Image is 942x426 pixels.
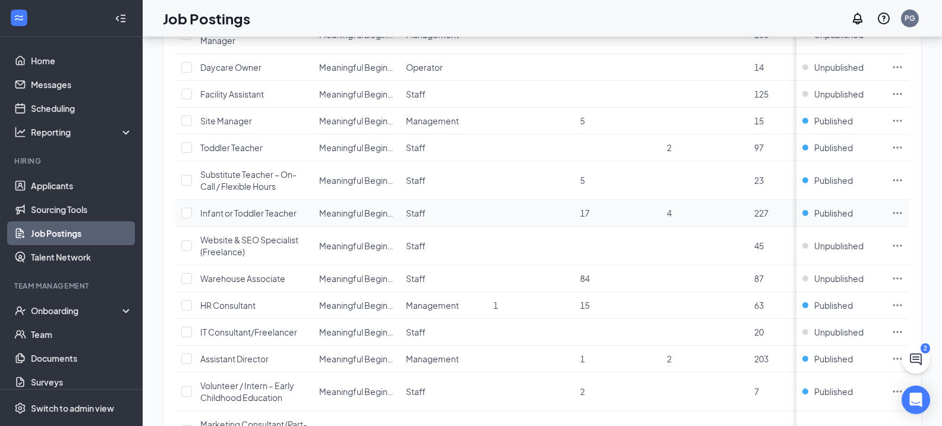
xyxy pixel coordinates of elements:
[14,281,130,291] div: Team Management
[754,115,764,126] span: 15
[754,300,764,311] span: 63
[400,54,487,81] td: Operator
[313,134,400,161] td: Meaningful Beginnings Daycare Center
[754,89,768,99] span: 125
[905,13,915,23] div: PG
[31,245,133,269] a: Talent Network
[200,142,263,153] span: Toddler Teacher
[891,272,903,284] svg: Ellipses
[115,12,127,24] svg: Collapse
[814,353,853,365] span: Published
[313,227,400,265] td: Meaningful Beginnings Daycare Center
[313,108,400,134] td: Meaningful Beginnings Daycare Center
[891,174,903,186] svg: Ellipses
[754,240,764,251] span: 45
[667,353,672,364] span: 2
[200,208,297,218] span: Infant or Toddler Teacher
[313,372,400,411] td: Meaningful Beginnings Daycare Center
[891,240,903,252] svg: Ellipses
[814,386,853,397] span: Published
[909,352,923,367] svg: ChatActive
[754,62,764,73] span: 14
[814,61,864,73] span: Unpublished
[200,327,297,337] span: IT Consultant/Freelancer
[891,88,903,100] svg: Ellipses
[406,353,459,364] span: Management
[406,142,426,153] span: Staff
[406,89,426,99] span: Staff
[814,174,853,186] span: Published
[891,386,903,397] svg: Ellipses
[163,8,250,29] h1: Job Postings
[902,345,930,374] button: ChatActive
[891,142,903,154] svg: Ellipses
[313,81,400,108] td: Meaningful Beginnings Daycare Center
[850,11,865,26] svg: Notifications
[313,54,400,81] td: Meaningful Beginnings Daycare Center
[200,300,256,311] span: HR Consultant
[814,272,864,284] span: Unpublished
[31,322,133,346] a: Team
[754,175,764,186] span: 23
[400,81,487,108] td: Staff
[814,115,853,127] span: Published
[921,343,930,353] div: 2
[400,346,487,372] td: Management
[406,62,443,73] span: Operator
[406,300,459,311] span: Management
[891,115,903,127] svg: Ellipses
[319,62,472,73] span: Meaningful Beginnings Daycare Center
[319,273,472,284] span: Meaningful Beginnings Daycare Center
[319,240,472,251] span: Meaningful Beginnings Daycare Center
[319,386,472,397] span: Meaningful Beginnings Daycare Center
[14,305,26,317] svg: UserCheck
[313,265,400,292] td: Meaningful Beginnings Daycare Center
[400,319,487,346] td: Staff
[580,273,590,284] span: 84
[754,273,764,284] span: 87
[580,386,585,397] span: 2
[319,300,472,311] span: Meaningful Beginnings Daycare Center
[493,300,498,311] span: 1
[14,402,26,414] svg: Settings
[200,169,297,192] span: Substitute Teacher – On-Call / Flexible Hours
[313,200,400,227] td: Meaningful Beginnings Daycare Center
[319,208,472,218] span: Meaningful Beginnings Daycare Center
[902,386,930,414] div: Open Intercom Messenger
[406,273,426,284] span: Staff
[14,156,130,166] div: Hiring
[580,208,590,218] span: 17
[31,174,133,198] a: Applicants
[13,12,25,24] svg: WorkstreamLogo
[319,89,472,99] span: Meaningful Beginnings Daycare Center
[200,234,298,257] span: Website & SEO Specialist (Freelance)
[406,327,426,337] span: Staff
[814,240,864,252] span: Unpublished
[814,142,853,154] span: Published
[319,175,472,186] span: Meaningful Beginnings Daycare Center
[313,319,400,346] td: Meaningful Beginnings Daycare Center
[200,62,262,73] span: Daycare Owner
[31,305,122,317] div: Onboarding
[406,386,426,397] span: Staff
[200,115,252,126] span: Site Manager
[319,327,472,337] span: Meaningful Beginnings Daycare Center
[580,175,585,186] span: 5
[580,115,585,126] span: 5
[313,292,400,319] td: Meaningful Beginnings Daycare Center
[580,353,585,364] span: 1
[754,353,768,364] span: 203
[754,327,764,337] span: 20
[319,353,472,364] span: Meaningful Beginnings Daycare Center
[400,161,487,200] td: Staff
[814,326,864,338] span: Unpublished
[31,73,133,96] a: Messages
[319,115,472,126] span: Meaningful Beginnings Daycare Center
[667,142,672,153] span: 2
[400,227,487,265] td: Staff
[31,221,133,245] a: Job Postings
[891,61,903,73] svg: Ellipses
[200,89,264,99] span: Facility Assistant
[400,108,487,134] td: Management
[814,207,853,219] span: Published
